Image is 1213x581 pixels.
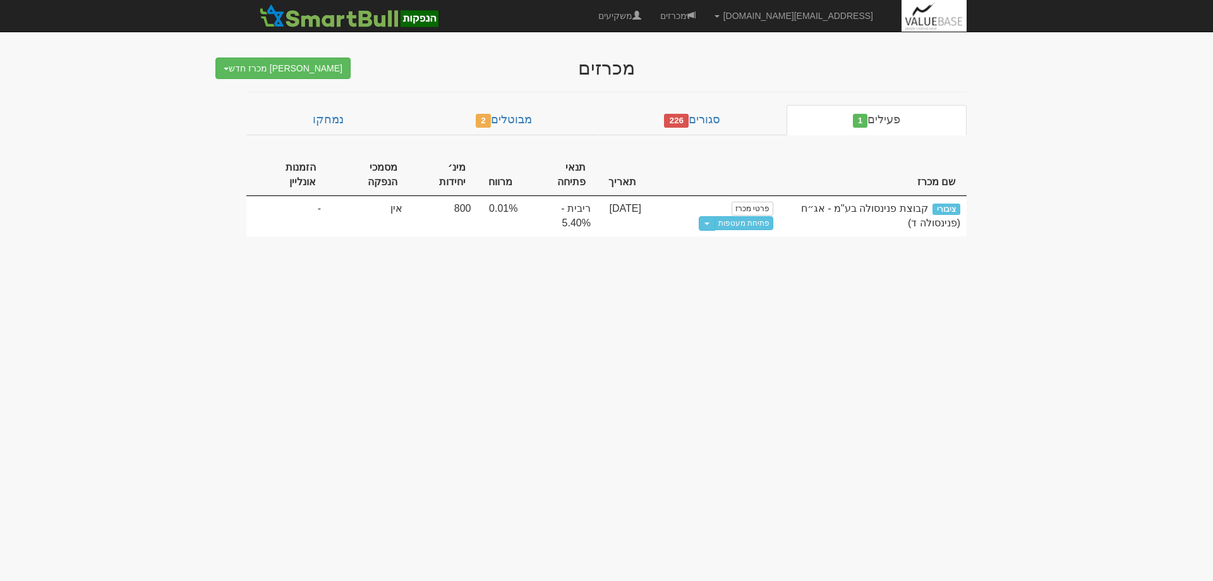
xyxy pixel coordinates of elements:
[256,3,442,28] img: סמארטבול - מערכת לניהול הנפקות
[477,196,524,236] td: 0.01%
[780,154,967,197] th: שם מכרז
[476,114,491,128] span: 2
[932,204,960,215] span: ציבורי
[246,154,327,197] th: הזמנות אונליין
[801,203,960,228] span: קבוצת פנינסולה בע"מ - אג״ח (פנינסולה ד)
[787,105,967,135] a: פעילים
[715,216,773,230] a: פתיחת מעטפות
[246,105,409,135] a: נמחקו
[360,58,853,78] div: מכרזים
[477,154,524,197] th: מרווח
[524,196,596,236] td: ריבית - 5.40%
[597,154,648,197] th: תאריך
[409,196,478,236] td: 800
[327,154,409,197] th: מסמכי הנפקה
[318,202,321,216] span: -
[732,202,773,216] a: פרטי מכרז
[598,105,787,135] a: סגורים
[664,114,689,128] span: 226
[409,154,478,197] th: מינ׳ יחידות
[215,58,351,79] button: [PERSON_NAME] מכרז חדש
[853,114,868,128] span: 1
[409,105,598,135] a: מבוטלים
[524,154,596,197] th: תנאי פתיחה
[597,196,648,236] td: [DATE]
[390,203,402,214] span: אין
